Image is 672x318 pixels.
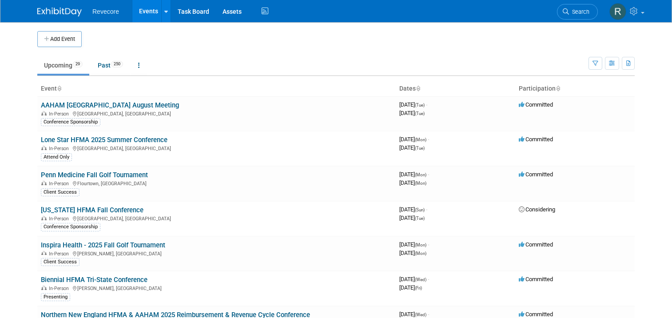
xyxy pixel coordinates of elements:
span: [DATE] [399,110,425,116]
span: [DATE] [399,144,425,151]
div: [PERSON_NAME], [GEOGRAPHIC_DATA] [41,284,392,291]
img: In-Person Event [41,251,47,255]
span: Revecore [92,8,119,15]
span: [DATE] [399,171,429,178]
img: In-Person Event [41,181,47,185]
span: (Mon) [415,137,426,142]
span: (Mon) [415,181,426,186]
span: - [426,206,427,213]
span: [DATE] [399,311,429,318]
div: [GEOGRAPHIC_DATA], [GEOGRAPHIC_DATA] [41,144,392,151]
span: Committed [519,101,553,108]
span: (Mon) [415,251,426,256]
span: - [428,136,429,143]
img: ExhibitDay [37,8,82,16]
span: 29 [73,61,83,68]
img: In-Person Event [41,216,47,220]
span: (Fri) [415,286,422,290]
span: (Mon) [415,242,426,247]
span: In-Person [49,146,72,151]
span: [DATE] [399,250,426,256]
span: In-Person [49,286,72,291]
span: [DATE] [399,179,426,186]
span: [DATE] [399,241,429,248]
span: In-Person [49,181,72,187]
span: [DATE] [399,101,427,108]
span: (Tue) [415,216,425,221]
a: Biennial HFMA Tri-State Conference [41,276,147,284]
div: Conference Sponsorship [41,223,100,231]
a: Search [557,4,598,20]
span: (Tue) [415,103,425,107]
span: In-Person [49,111,72,117]
span: Committed [519,276,553,282]
span: - [428,311,429,318]
span: In-Person [49,251,72,257]
img: Rachael Sires [609,3,626,20]
div: [GEOGRAPHIC_DATA], [GEOGRAPHIC_DATA] [41,110,392,117]
button: Add Event [37,31,82,47]
div: Client Success [41,258,80,266]
a: [US_STATE] HFMA Fall Conference [41,206,143,214]
th: Participation [515,81,635,96]
a: Sort by Participation Type [556,85,560,92]
img: In-Person Event [41,146,47,150]
span: Search [569,8,589,15]
span: (Tue) [415,146,425,151]
span: [DATE] [399,276,429,282]
div: Client Success [41,188,80,196]
span: (Mon) [415,172,426,177]
span: (Sun) [415,207,425,212]
span: [DATE] [399,284,422,291]
div: [PERSON_NAME], [GEOGRAPHIC_DATA] [41,250,392,257]
a: Penn Medicine Fall Golf Tournament [41,171,148,179]
a: AAHAM [GEOGRAPHIC_DATA] August Meeting [41,101,179,109]
span: In-Person [49,216,72,222]
a: Sort by Start Date [416,85,420,92]
span: Committed [519,311,553,318]
img: In-Person Event [41,111,47,115]
span: - [426,101,427,108]
div: Conference Sponsorship [41,118,100,126]
span: - [428,171,429,178]
a: Past250 [91,57,130,74]
span: (Wed) [415,277,426,282]
a: Inspira Health - 2025 Fall Golf Tournament [41,241,165,249]
span: [DATE] [399,136,429,143]
th: Event [37,81,396,96]
span: 250 [111,61,123,68]
span: - [428,241,429,248]
div: Attend Only [41,153,72,161]
span: [DATE] [399,206,427,213]
th: Dates [396,81,515,96]
img: In-Person Event [41,286,47,290]
span: [DATE] [399,215,425,221]
span: (Tue) [415,111,425,116]
span: - [428,276,429,282]
div: Presenting [41,293,70,301]
a: Lone Star HFMA 2025 Summer Conference [41,136,167,144]
span: Committed [519,136,553,143]
span: Considering [519,206,555,213]
span: Committed [519,171,553,178]
span: (Wed) [415,312,426,317]
div: [GEOGRAPHIC_DATA], [GEOGRAPHIC_DATA] [41,215,392,222]
span: Committed [519,241,553,248]
a: Upcoming29 [37,57,89,74]
div: Flourtown, [GEOGRAPHIC_DATA] [41,179,392,187]
a: Sort by Event Name [57,85,61,92]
